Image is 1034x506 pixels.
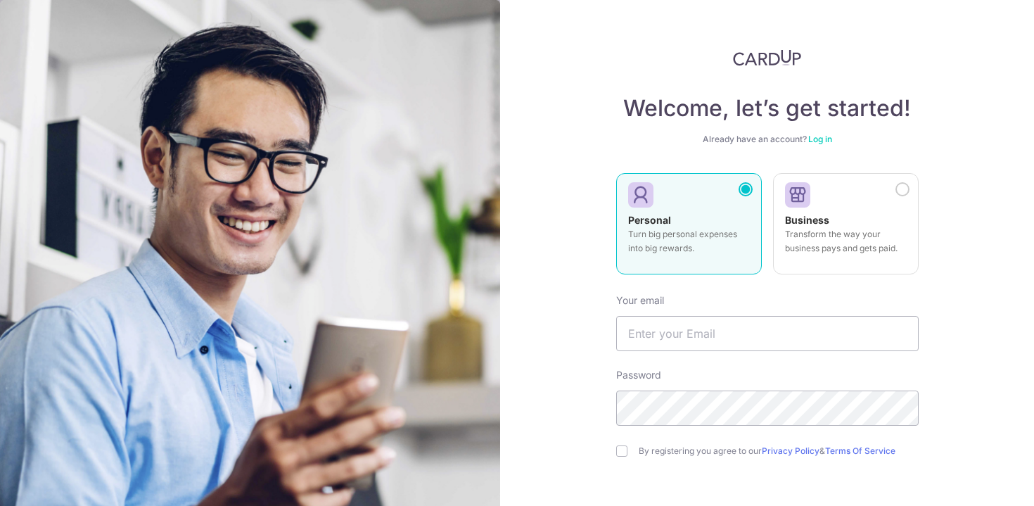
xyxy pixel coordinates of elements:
[616,173,762,283] a: Personal Turn big personal expenses into big rewards.
[639,445,919,457] label: By registering you agree to our &
[733,49,802,66] img: CardUp Logo
[785,214,829,226] strong: Business
[616,316,919,351] input: Enter your Email
[808,134,832,144] a: Log in
[616,94,919,122] h4: Welcome, let’s get started!
[616,134,919,145] div: Already have an account?
[628,227,750,255] p: Turn big personal expenses into big rewards.
[616,368,661,382] label: Password
[785,227,907,255] p: Transform the way your business pays and gets paid.
[616,293,664,308] label: Your email
[762,445,819,456] a: Privacy Policy
[628,214,671,226] strong: Personal
[773,173,919,283] a: Business Transform the way your business pays and gets paid.
[825,445,895,456] a: Terms Of Service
